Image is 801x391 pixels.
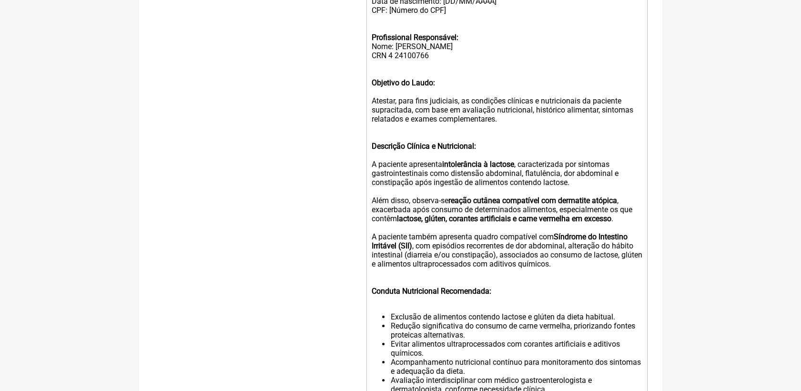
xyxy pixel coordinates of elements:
[390,321,642,340] li: Redução significativa do consumo de carne vermelha, priorizando fontes proteicas alternativas.
[371,142,476,151] strong: Descrição Clínica e Nutricional:
[371,33,458,42] strong: Profissional Responsável:
[396,214,422,223] strong: lactose,
[371,69,642,133] div: Atestar, para fins judiciais, as condições clínicas e nutricionais da paciente supracitada, com b...
[390,358,642,376] li: Acompanhamento nutricional contínuo para monitoramento dos sintomas e adequação da dieta.
[371,24,642,69] div: Nome: [PERSON_NAME] CRN 4 24100766
[371,78,435,87] strong: Objetivo do Laudo:
[448,196,617,205] strong: reação cutânea compatível com dermatite atópica
[371,287,491,296] strong: Conduta Nutricional Recomendada:
[390,340,642,358] li: Evitar alimentos ultraprocessados com corantes artificiais e aditivos químicos.
[442,160,514,169] strong: intolerância à lactose
[371,232,642,278] div: A paciente também apresenta quadro compatível com , com episódios recorrentes de dor abdominal, a...
[371,196,642,232] div: Além disso, observa-se , exacerbada após consumo de determinados alimentos, especialmente os que ...
[371,232,627,250] strong: Síndrome do Intestino Irritável (SII)
[390,312,642,321] li: Exclusão de alimentos contendo lactose e glúten da dieta habitual.
[371,133,642,196] div: A paciente apresenta , caracterizada por sintomas gastrointestinais como distensão abdominal, fla...
[424,214,611,223] strong: glúten, corantes artificiais e carne vermelha em excesso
